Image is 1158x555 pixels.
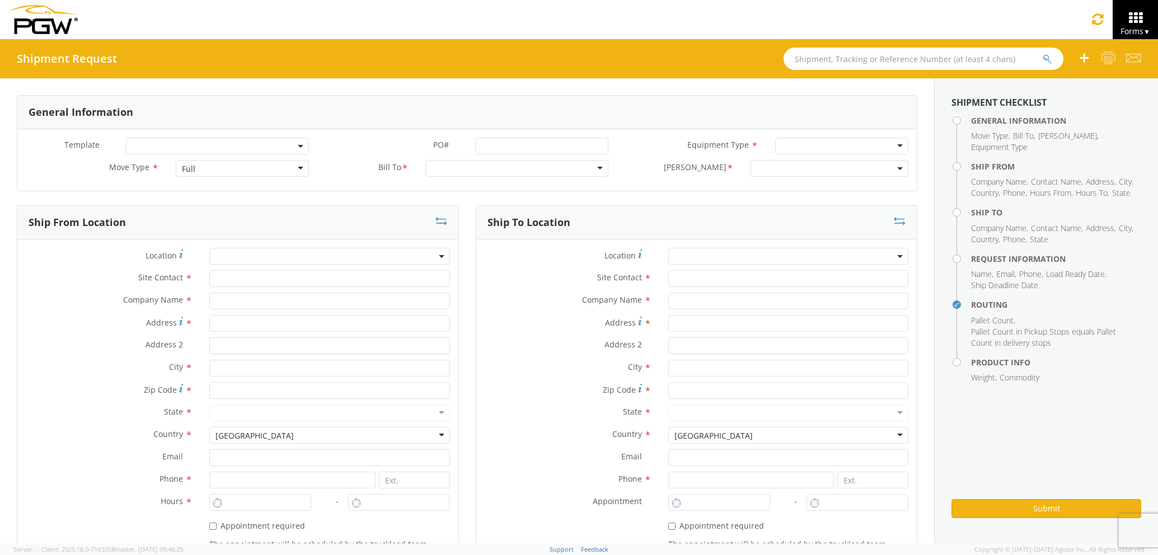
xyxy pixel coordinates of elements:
[628,361,642,372] span: City
[971,372,997,383] li: ,
[971,255,1141,263] h4: Request Information
[1086,223,1116,234] li: ,
[971,234,998,244] span: Country
[1003,187,1027,199] li: ,
[974,545,1145,554] span: Copyright © [DATE]-[DATE] Agistix Inc., All Rights Reserved
[794,496,797,506] span: -
[215,430,294,441] div: [GEOGRAPHIC_DATA]
[1030,234,1048,244] span: State
[1013,130,1035,142] li: ,
[1031,223,1083,234] li: ,
[668,519,766,532] label: Appointment required
[138,272,183,283] span: Site Contact
[1119,176,1132,187] span: City
[582,294,642,305] span: Company Name
[604,250,636,261] span: Location
[1019,269,1043,280] li: ,
[1086,223,1114,233] span: Address
[1030,187,1071,198] span: Hours From
[379,472,450,488] input: Ext.
[378,162,401,175] span: Bill To
[1046,269,1107,280] li: ,
[29,217,126,228] h3: Ship From Location
[971,223,1026,233] span: Company Name
[951,499,1141,518] button: Submit
[603,384,636,395] span: Zip Code
[146,317,177,328] span: Address
[581,545,608,553] a: Feedback
[1112,187,1131,198] span: State
[674,430,753,441] div: [GEOGRAPHIC_DATA]
[1143,27,1150,36] span: ▼
[971,187,998,198] span: Country
[487,217,570,228] h3: Ship To Location
[996,269,1016,280] li: ,
[146,339,183,350] span: Address 2
[164,406,183,417] span: State
[1038,130,1097,141] span: [PERSON_NAME]
[336,496,339,506] span: -
[1003,234,1025,244] span: Phone
[971,116,1141,125] h4: General Information
[971,130,1009,141] span: Move Type
[182,163,195,175] div: Full
[169,361,183,372] span: City
[433,139,449,150] span: PO#
[971,234,1000,245] li: ,
[38,545,40,553] span: ,
[161,496,183,506] span: Hours
[1019,269,1042,279] span: Phone
[951,96,1047,109] strong: Shipment Checklist
[971,280,1038,290] span: Ship Deadline Date
[1031,176,1083,187] li: ,
[837,472,908,488] input: Ext.
[8,5,78,34] img: pgw-form-logo-1aaa8060b1cc70fad034.png
[971,269,993,280] li: ,
[971,162,1141,171] h4: Ship From
[1119,223,1132,233] span: City
[1086,176,1114,187] span: Address
[623,406,642,417] span: State
[597,272,642,283] span: Site Contact
[41,545,183,553] span: Client: 2025.18.0-71d3358
[1003,234,1027,245] li: ,
[604,339,642,350] span: Address 2
[996,269,1015,279] span: Email
[971,300,1141,309] h4: Routing
[971,358,1141,366] h4: Product Info
[1000,372,1039,383] span: Commodity
[618,473,642,484] span: Phone
[971,326,1116,348] span: Pallet Count in Pickup Stops equals Pallet Count in delivery stops
[1076,187,1108,198] span: Hours To
[971,176,1026,187] span: Company Name
[153,429,183,439] span: Country
[621,451,642,462] span: Email
[162,451,183,462] span: Email
[1003,187,1025,198] span: Phone
[1046,269,1105,279] span: Load Ready Date
[209,539,427,549] span: The appointment will be scheduled by the truckload team
[209,519,307,532] label: Appointment required
[971,315,1014,326] span: Pallet Count
[971,269,992,279] span: Name
[1119,176,1133,187] li: ,
[146,250,177,261] span: Location
[160,473,183,484] span: Phone
[668,539,886,549] span: The appointment will be scheduled by the truckload team
[593,496,642,506] span: Appointment
[1013,130,1034,141] span: Bill To
[550,545,574,553] a: Support
[13,545,40,553] span: Server: -
[1031,176,1081,187] span: Contact Name
[29,107,133,118] h3: General Information
[971,130,1010,142] li: ,
[115,545,183,553] span: master, [DATE] 09:46:25
[144,384,177,395] span: Zip Code
[64,139,100,150] span: Template
[612,429,642,439] span: Country
[1030,187,1073,199] li: ,
[109,162,149,172] span: Move Type
[971,142,1028,152] span: Equipment Type
[971,223,1028,234] li: ,
[668,523,676,530] input: Appointment required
